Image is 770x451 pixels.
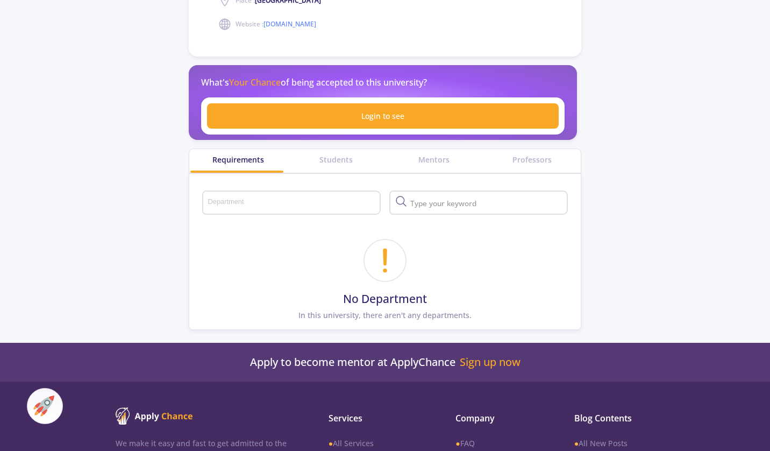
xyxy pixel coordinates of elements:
[455,438,460,448] b: ●
[574,438,579,448] b: ●
[287,154,385,165] a: Students
[455,438,539,449] a: ●FAQ
[385,154,483,165] a: Mentors
[460,356,521,369] a: Sign up now
[408,199,566,208] input: Type your keyword
[298,310,472,320] span: In this university, there aren't any departments.
[33,396,54,417] img: ac-market
[483,154,581,165] a: Professors
[201,76,427,89] p: What's of being accepted to this university?
[189,154,287,165] a: Requirements
[574,438,654,449] a: ●All New Posts
[329,412,421,425] span: Services
[263,19,316,29] a: [DOMAIN_NAME]
[207,103,559,129] a: Login to see
[229,76,281,88] span: Your Chance
[329,438,333,448] b: ●
[574,412,654,425] span: Blog Contents
[455,412,539,425] span: Company
[343,291,427,308] p: No Department
[329,438,421,449] a: ●All Services
[236,19,316,29] span: Website :
[116,407,193,425] img: ApplyChance logo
